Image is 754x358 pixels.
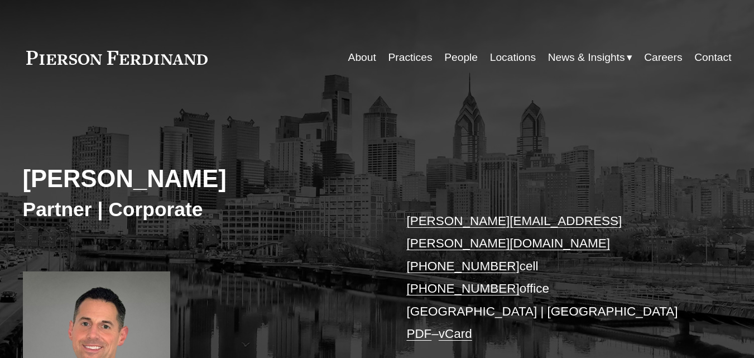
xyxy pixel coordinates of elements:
[406,281,519,295] a: [PHONE_NUMBER]
[444,47,478,68] a: People
[406,214,622,250] a: [PERSON_NAME][EMAIL_ADDRESS][PERSON_NAME][DOMAIN_NAME]
[23,198,377,222] h3: Partner | Corporate
[548,48,625,68] span: News & Insights
[644,47,682,68] a: Careers
[388,47,432,68] a: Practices
[439,327,472,341] a: vCard
[694,47,731,68] a: Contact
[490,47,536,68] a: Locations
[348,47,376,68] a: About
[406,210,702,346] p: cell office [GEOGRAPHIC_DATA] | [GEOGRAPHIC_DATA] –
[23,164,377,194] h2: [PERSON_NAME]
[406,327,431,341] a: PDF
[406,259,519,273] a: [PHONE_NUMBER]
[548,47,632,68] a: folder dropdown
